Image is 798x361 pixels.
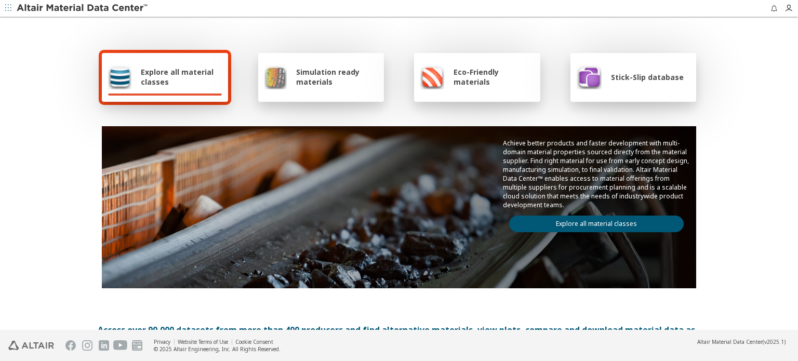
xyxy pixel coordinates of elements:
a: Privacy [154,338,170,345]
img: Altair Engineering [8,341,54,350]
img: Eco-Friendly materials [420,64,444,89]
div: Access over 90,000 datasets from more than 400 producers and find alternative materials, view plo... [98,324,700,349]
span: Altair Material Data Center [697,338,763,345]
img: Altair Material Data Center [17,3,149,14]
p: Achieve better products and faster development with multi-domain material properties sourced dire... [503,139,690,209]
img: Simulation ready materials [264,64,287,89]
span: Simulation ready materials [296,67,378,87]
span: Stick-Slip database [611,72,684,82]
img: Explore all material classes [108,64,131,89]
span: Explore all material classes [141,67,222,87]
img: Stick-Slip database [577,64,602,89]
a: Cookie Consent [235,338,273,345]
a: Explore all material classes [509,216,684,232]
span: Eco-Friendly materials [454,67,534,87]
a: Website Terms of Use [178,338,228,345]
div: (v2025.1) [697,338,786,345]
div: © 2025 Altair Engineering, Inc. All Rights Reserved. [154,345,281,353]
